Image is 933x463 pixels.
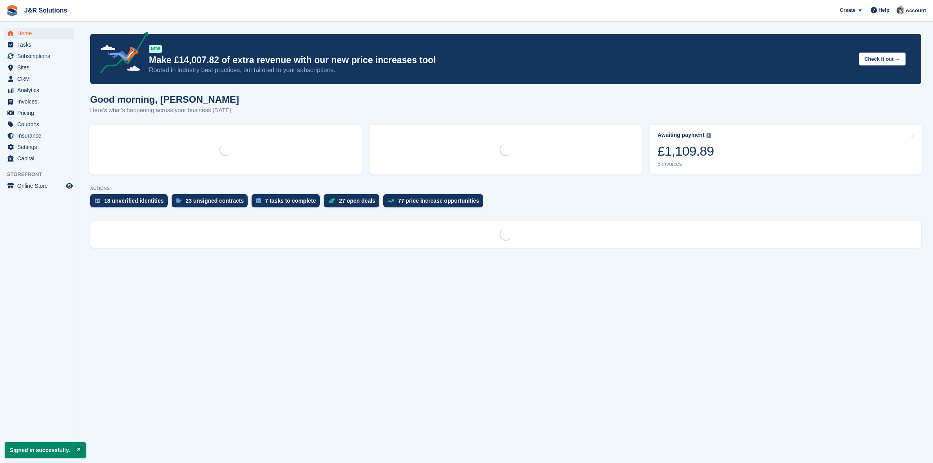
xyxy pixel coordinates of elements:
[265,198,316,204] div: 7 tasks to complete
[17,85,64,96] span: Analytics
[328,198,335,203] img: deal-1b604bf984904fb50ccaf53a9ad4b4a5d6e5aea283cecdc64d6e3604feb123c2.svg
[17,28,64,39] span: Home
[4,51,74,62] a: menu
[707,133,711,138] img: icon-info-grey-7440780725fd019a000dd9b08b2336e03edf1995a4989e88bcd33f0948082b44.svg
[388,199,394,203] img: price_increase_opportunities-93ffe204e8149a01c8c9dc8f82e8f89637d9d84a8eef4429ea346261dce0b2c0.svg
[859,53,906,65] button: Check it out →
[149,45,162,53] div: NEW
[17,119,64,130] span: Coupons
[65,181,74,191] a: Preview store
[17,62,64,73] span: Sites
[4,85,74,96] a: menu
[840,6,855,14] span: Create
[383,194,487,211] a: 77 price increase opportunities
[17,153,64,164] span: Capital
[104,198,164,204] div: 18 unverified identities
[17,107,64,118] span: Pricing
[324,194,383,211] a: 27 open deals
[21,4,70,17] a: J&R Solutions
[4,107,74,118] a: menu
[186,198,244,204] div: 23 unsigned contracts
[398,198,479,204] div: 77 price increase opportunities
[17,51,64,62] span: Subscriptions
[17,96,64,107] span: Invoices
[252,194,324,211] a: 7 tasks to complete
[4,28,74,39] a: menu
[4,142,74,153] a: menu
[4,96,74,107] a: menu
[897,6,904,14] img: Steve Revell
[90,94,239,105] h1: Good morning, [PERSON_NAME]
[17,73,64,84] span: CRM
[650,125,922,174] a: Awaiting payment £1,109.89 5 invoices
[4,39,74,50] a: menu
[658,132,705,138] div: Awaiting payment
[256,198,261,203] img: task-75834270c22a3079a89374b754ae025e5fb1db73e45f91037f5363f120a921f8.svg
[149,54,853,66] p: Make £14,007.82 of extra revenue with our new price increases tool
[17,130,64,141] span: Insurance
[172,194,252,211] a: 23 unsigned contracts
[339,198,375,204] div: 27 open deals
[4,73,74,84] a: menu
[4,119,74,130] a: menu
[658,161,714,167] div: 5 invoices
[17,180,64,191] span: Online Store
[90,106,239,115] p: Here's what's happening across your business [DATE]
[4,153,74,164] a: menu
[176,198,182,203] img: contract_signature_icon-13c848040528278c33f63329250d36e43548de30e8caae1d1a13099fd9432cc5.svg
[90,194,172,211] a: 18 unverified identities
[90,186,921,191] p: ACTIONS
[879,6,890,14] span: Help
[17,142,64,153] span: Settings
[4,62,74,73] a: menu
[94,32,149,76] img: price-adjustments-announcement-icon-8257ccfd72463d97f412b2fc003d46551f7dbcb40ab6d574587a9cd5c0d94...
[4,180,74,191] a: menu
[7,171,78,178] span: Storefront
[17,39,64,50] span: Tasks
[5,442,86,458] p: Signed in successfully.
[906,7,926,15] span: Account
[658,143,714,159] div: £1,109.89
[95,198,100,203] img: verify_identity-adf6edd0f0f0b5bbfe63781bf79b02c33cf7c696d77639b501bdc392416b5a36.svg
[149,66,853,74] p: Rooted in industry best practices, but tailored to your subscriptions.
[4,130,74,141] a: menu
[6,5,18,16] img: stora-icon-8386f47178a22dfd0bd8f6a31ec36ba5ce8667c1dd55bd0f319d3a0aa187defe.svg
